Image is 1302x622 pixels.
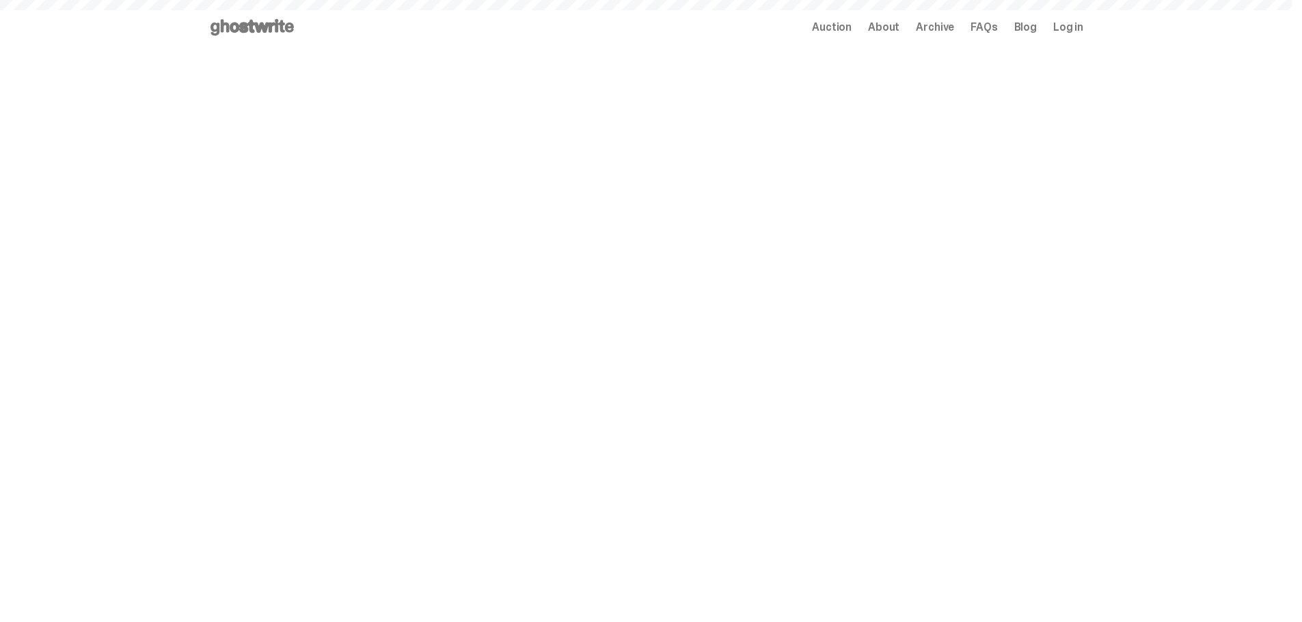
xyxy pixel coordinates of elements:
[1053,22,1083,33] a: Log in
[916,22,954,33] a: Archive
[868,22,899,33] a: About
[1014,22,1037,33] a: Blog
[971,22,997,33] a: FAQs
[812,22,852,33] a: Auction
